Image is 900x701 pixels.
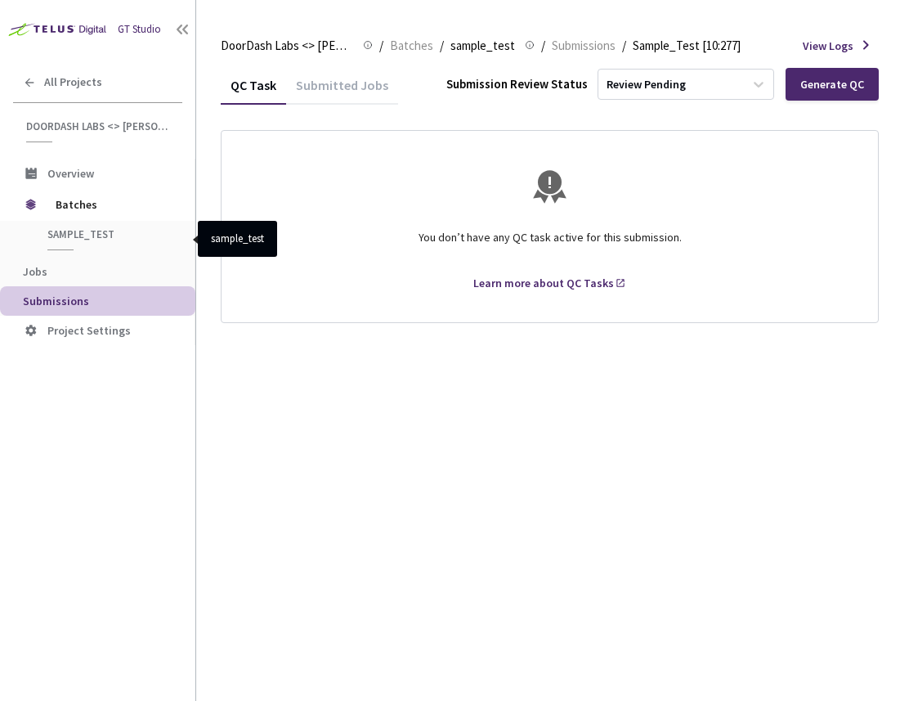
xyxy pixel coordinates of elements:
span: Batches [56,188,168,221]
div: Learn more about QC Tasks [473,275,614,291]
a: Batches [387,36,437,54]
span: DoorDash Labs <> [PERSON_NAME] from Scratch [26,119,172,133]
span: Sample_Test [10:277] [633,36,741,56]
span: Batches [390,36,433,56]
span: sample_test [450,36,515,56]
div: Review Pending [607,77,686,92]
span: sample_test [47,227,168,241]
span: DoorDash Labs <> [PERSON_NAME] from Scratch [221,36,353,56]
span: Project Settings [47,323,131,338]
div: You don’t have any QC task active for this submission. [241,216,858,275]
span: Overview [47,166,94,181]
li: / [379,36,383,56]
li: / [440,36,444,56]
div: Submission Review Status [446,75,588,92]
li: / [622,36,626,56]
li: / [541,36,545,56]
span: View Logs [803,38,853,54]
div: QC Task [221,77,286,105]
span: Submissions [552,36,616,56]
div: Submitted Jobs [286,77,398,105]
span: All Projects [44,75,102,89]
div: GT Studio [118,22,161,38]
span: Jobs [23,264,47,279]
div: Generate QC [800,78,864,91]
span: Submissions [23,294,89,308]
a: Submissions [549,36,619,54]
